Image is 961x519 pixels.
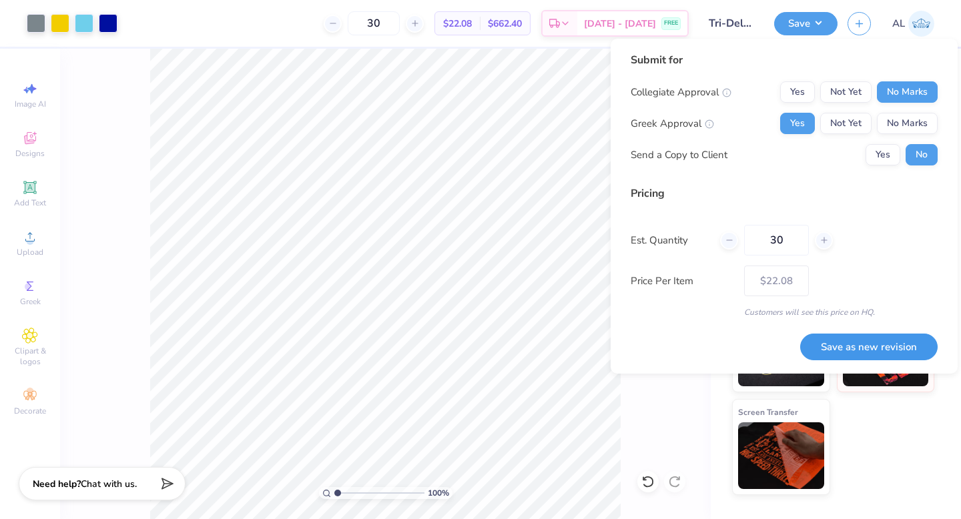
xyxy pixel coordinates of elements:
[699,10,764,37] input: Untitled Design
[738,422,824,489] img: Screen Transfer
[866,144,900,165] button: Yes
[17,247,43,257] span: Upload
[780,81,815,103] button: Yes
[348,11,400,35] input: – –
[892,16,905,31] span: AL
[584,17,656,31] span: [DATE] - [DATE]
[877,81,938,103] button: No Marks
[892,11,934,37] a: AL
[428,487,449,499] span: 100 %
[7,346,53,367] span: Clipart & logos
[14,406,46,416] span: Decorate
[664,19,678,28] span: FREE
[877,113,938,134] button: No Marks
[820,81,872,103] button: Not Yet
[15,99,46,109] span: Image AI
[774,12,838,35] button: Save
[443,17,472,31] span: $22.08
[906,144,938,165] button: No
[908,11,934,37] img: Ashley Lara
[488,17,522,31] span: $662.40
[738,405,798,419] span: Screen Transfer
[631,52,938,68] div: Submit for
[780,113,815,134] button: Yes
[14,197,46,208] span: Add Text
[631,306,938,318] div: Customers will see this price on HQ.
[20,296,41,307] span: Greek
[800,334,938,361] button: Save as new revision
[631,185,938,201] div: Pricing
[820,113,872,134] button: Not Yet
[33,478,81,490] strong: Need help?
[15,148,45,159] span: Designs
[631,116,714,131] div: Greek Approval
[631,233,710,248] label: Est. Quantity
[81,478,137,490] span: Chat with us.
[631,274,734,289] label: Price Per Item
[631,147,727,163] div: Send a Copy to Client
[631,85,731,100] div: Collegiate Approval
[744,225,809,255] input: – –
